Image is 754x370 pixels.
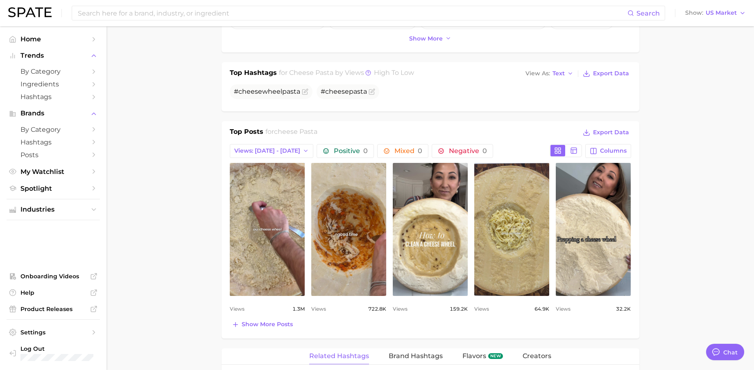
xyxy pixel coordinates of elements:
[282,88,300,95] span: pasta
[20,329,86,336] span: Settings
[450,304,468,314] span: 159.2k
[20,68,86,75] span: by Category
[230,304,245,314] span: Views
[7,343,100,363] a: Log out. Currently logged in with e-mail chelsea@spate.nyc.
[7,50,100,62] button: Trends
[449,148,487,154] span: Negative
[265,127,317,139] h2: for
[20,345,93,352] span: Log Out
[616,304,631,314] span: 32.2k
[600,147,627,154] span: Columns
[77,6,627,20] input: Search here for a brand, industry, or ingredient
[234,88,300,95] span: # wheel
[593,129,629,136] span: Export Data
[581,68,631,79] button: Export Data
[636,9,660,17] span: Search
[368,304,386,314] span: 722.8k
[230,319,295,330] button: Show more posts
[474,304,489,314] span: Views
[683,8,748,18] button: ShowUS Market
[20,273,86,280] span: Onboarding Videos
[7,326,100,338] a: Settings
[7,65,100,78] a: by Category
[20,168,86,176] span: My Watchlist
[8,7,52,17] img: SPATE
[279,68,414,79] h2: for by Views
[7,107,100,120] button: Brands
[7,33,100,45] a: Home
[7,149,100,161] a: Posts
[20,80,86,88] span: Ingredients
[7,270,100,282] a: Onboarding Videos
[525,71,550,76] span: View As
[321,88,367,95] span: #
[685,11,703,15] span: Show
[409,35,443,42] span: Show more
[389,352,443,360] span: Brand Hashtags
[238,88,262,95] span: cheese
[234,147,300,154] span: Views: [DATE] - [DATE]
[523,68,576,79] button: View AsText
[374,69,414,77] span: high to low
[242,321,293,328] span: Show more posts
[302,88,308,95] button: Flag as miscategorized or irrelevant
[230,144,314,158] button: Views: [DATE] - [DATE]
[7,136,100,149] a: Hashtags
[289,69,333,77] span: cheese pasta
[7,303,100,315] a: Product Releases
[20,110,86,117] span: Brands
[393,304,408,314] span: Views
[706,11,737,15] span: US Market
[230,127,263,139] h1: Top Posts
[7,78,100,90] a: Ingredients
[556,304,571,314] span: Views
[7,90,100,103] a: Hashtags
[7,165,100,178] a: My Watchlist
[581,127,631,138] button: Export Data
[593,70,629,77] span: Export Data
[534,304,549,314] span: 64.9k
[292,304,305,314] span: 1.3m
[394,148,422,154] span: Mixed
[462,352,486,360] span: Flavors
[369,88,375,95] button: Flag as miscategorized or irrelevant
[20,93,86,101] span: Hashtags
[7,123,100,136] a: by Category
[488,353,503,359] span: new
[349,88,367,95] span: pasta
[230,68,277,79] h1: Top Hashtags
[482,147,487,155] span: 0
[7,287,100,299] a: Help
[274,128,317,135] span: cheese pasta
[20,52,86,59] span: Trends
[363,147,368,155] span: 0
[311,304,326,314] span: Views
[20,185,86,192] span: Spotlight
[334,148,368,154] span: Positive
[20,35,86,43] span: Home
[7,203,100,216] button: Industries
[20,126,86,133] span: by Category
[20,289,86,296] span: Help
[20,151,86,159] span: Posts
[418,147,422,155] span: 0
[309,352,369,360] span: Related Hashtags
[523,352,551,360] span: Creators
[20,138,86,146] span: Hashtags
[7,182,100,195] a: Spotlight
[407,33,454,44] button: Show more
[552,71,565,76] span: Text
[585,144,631,158] button: Columns
[325,88,349,95] span: cheese
[20,305,86,313] span: Product Releases
[20,206,86,213] span: Industries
